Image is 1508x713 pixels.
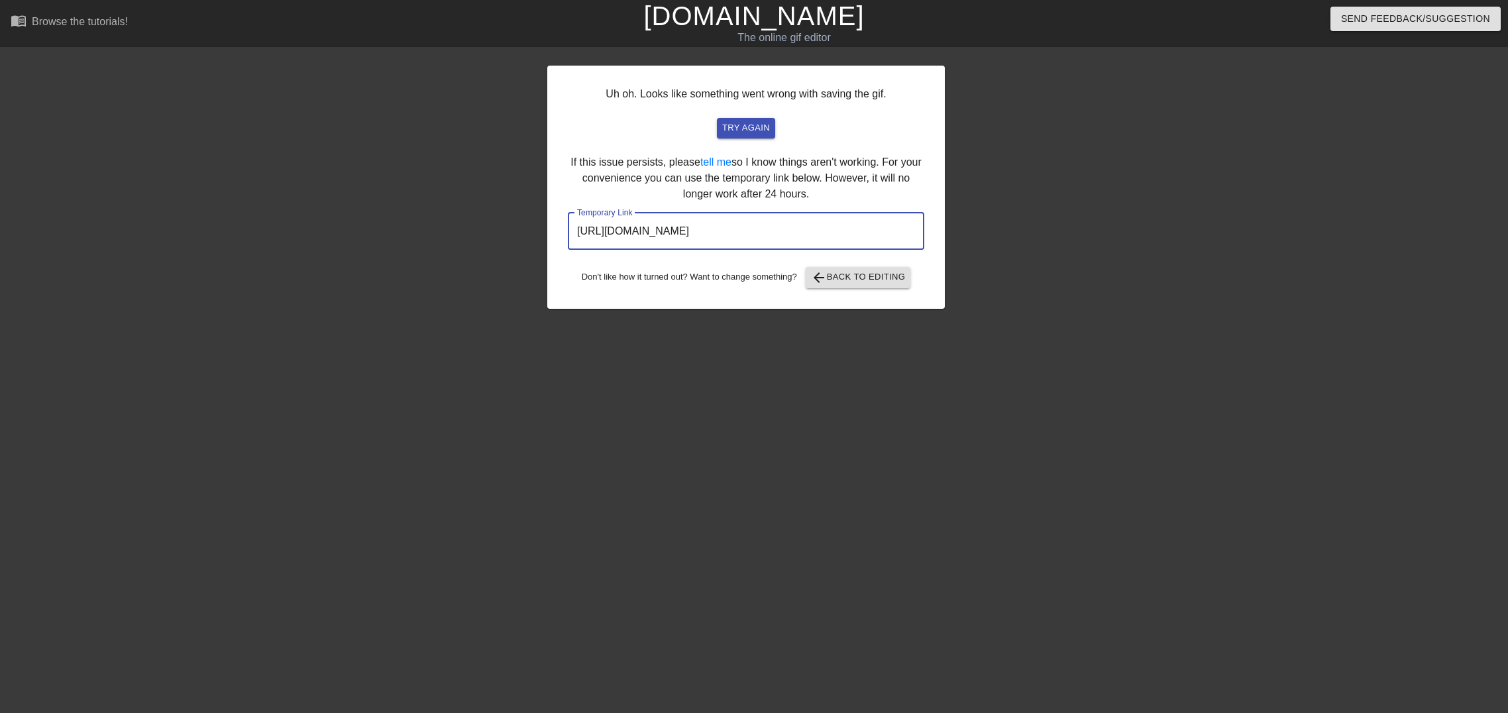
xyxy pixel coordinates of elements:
[568,213,924,250] input: bare
[547,66,945,309] div: Uh oh. Looks like something went wrong with saving the gif. If this issue persists, please so I k...
[643,1,864,30] a: [DOMAIN_NAME]
[1330,7,1501,31] button: Send Feedback/Suggestion
[11,13,128,33] a: Browse the tutorials!
[1341,11,1490,27] span: Send Feedback/Suggestion
[11,13,27,28] span: menu_book
[700,156,731,168] a: tell me
[811,270,827,286] span: arrow_back
[722,121,770,136] span: try again
[568,267,924,288] div: Don't like how it turned out? Want to change something?
[811,270,906,286] span: Back to Editing
[32,16,128,27] div: Browse the tutorials!
[717,118,775,138] button: try again
[806,267,911,288] button: Back to Editing
[510,30,1059,46] div: The online gif editor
